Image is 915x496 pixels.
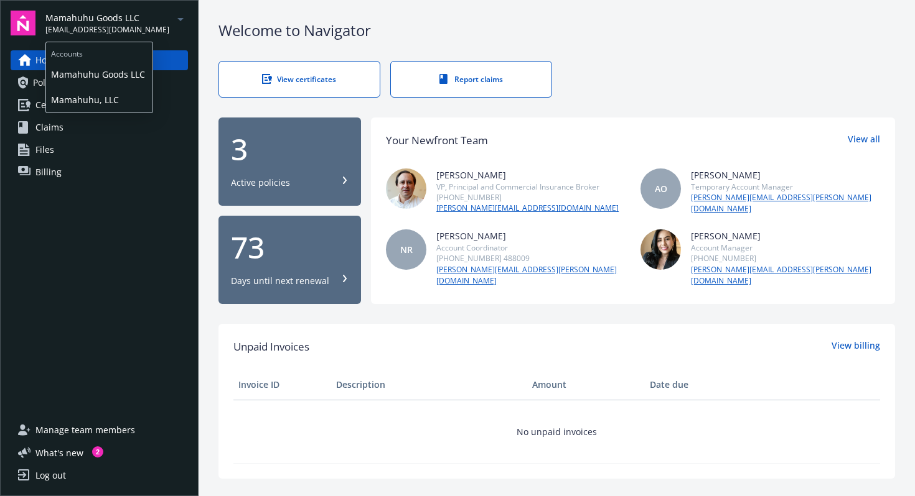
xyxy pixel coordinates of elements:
[35,162,62,182] span: Billing
[11,117,188,137] a: Claims
[832,339,880,355] a: View billing
[691,253,880,264] div: [PHONE_NUMBER]
[35,95,82,115] span: Certificates
[233,370,331,400] th: Invoice ID
[45,11,188,35] button: Mamahuhu Goods LLC[EMAIL_ADDRESS][DOMAIN_NAME]arrowDropDown
[233,400,880,463] td: No unpaid invoices
[655,182,667,195] span: AO
[436,181,619,192] div: VP, Principal and Commercial Insurance Broker
[35,50,60,70] span: Home
[331,370,527,400] th: Description
[11,73,188,93] a: Policies
[233,339,309,355] span: Unpaid Invoices
[231,275,329,287] div: Days until next renewal
[436,229,626,242] div: [PERSON_NAME]
[436,203,619,214] a: [PERSON_NAME][EMAIL_ADDRESS][DOMAIN_NAME]
[640,229,681,270] img: photo
[11,50,188,70] a: Home
[386,168,426,209] img: photo
[691,181,880,192] div: Temporary Account Manager
[35,140,54,160] span: Files
[231,232,349,262] div: 73
[218,216,361,304] button: 73Days until next renewal
[527,370,645,400] th: Amount
[11,446,103,459] button: What's new2
[35,117,63,137] span: Claims
[218,20,895,41] div: Welcome to Navigator
[45,11,169,24] span: Mamahuhu Goods LLC
[51,87,148,113] span: Mamahuhu, LLC
[51,62,148,87] span: Mamahuhu Goods LLC
[173,11,188,26] a: arrowDropDown
[231,134,349,164] div: 3
[11,162,188,182] a: Billing
[218,61,380,98] a: View certificates
[11,140,188,160] a: Files
[436,264,626,287] a: [PERSON_NAME][EMAIL_ADDRESS][PERSON_NAME][DOMAIN_NAME]
[244,74,355,85] div: View certificates
[691,242,880,253] div: Account Manager
[386,132,488,149] div: Your Newfront Team
[231,177,290,189] div: Active policies
[691,264,880,287] a: [PERSON_NAME][EMAIL_ADDRESS][PERSON_NAME][DOMAIN_NAME]
[35,420,135,440] span: Manage team members
[390,61,552,98] a: Report claims
[11,420,188,440] a: Manage team members
[436,253,626,264] div: [PHONE_NUMBER] 488009
[848,132,880,149] a: View all
[35,466,66,485] div: Log out
[416,74,527,85] div: Report claims
[645,370,743,400] th: Date due
[33,73,64,93] span: Policies
[400,243,413,256] span: NR
[691,168,880,181] div: [PERSON_NAME]
[691,229,880,242] div: [PERSON_NAME]
[45,24,169,35] span: [EMAIL_ADDRESS][DOMAIN_NAME]
[46,42,152,62] span: Accounts
[436,192,619,203] div: [PHONE_NUMBER]
[35,446,83,459] span: What ' s new
[11,11,35,35] img: navigator-logo.svg
[92,446,103,457] div: 2
[436,168,619,181] div: [PERSON_NAME]
[11,95,188,115] a: Certificates
[691,192,880,214] a: [PERSON_NAME][EMAIL_ADDRESS][PERSON_NAME][DOMAIN_NAME]
[218,117,361,206] button: 3Active policies
[436,242,626,253] div: Account Coordinator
